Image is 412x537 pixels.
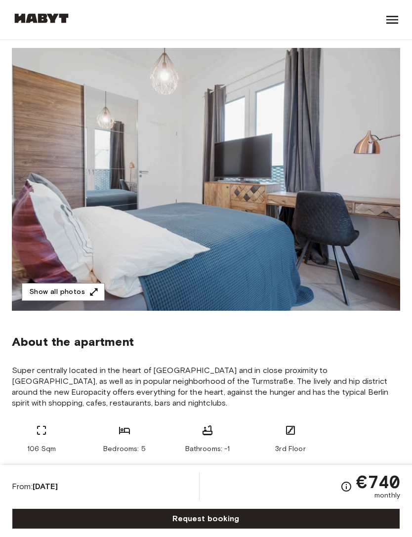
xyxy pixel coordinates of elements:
span: From: [12,481,58,492]
img: Marketing picture of unit DE-01-008-005-03HF [12,48,400,311]
svg: Check cost overview for full price breakdown. Please note that discounts apply to new joiners onl... [340,481,352,493]
a: Request booking [12,508,400,529]
b: [DATE] [33,482,58,491]
span: 106 Sqm [27,444,56,454]
span: Bedrooms: 5 [103,444,146,454]
span: €740 [356,473,400,491]
span: monthly [374,491,400,500]
span: 3rd Floor [275,444,305,454]
button: Show all photos [22,283,105,301]
img: Habyt [12,13,71,23]
span: Bathrooms: -1 [185,444,230,454]
span: About the apartment [12,334,134,349]
span: Super centrally located in the heart of [GEOGRAPHIC_DATA] and in close proximity to [GEOGRAPHIC_D... [12,365,400,409]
